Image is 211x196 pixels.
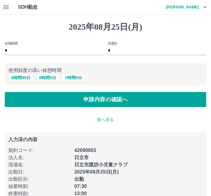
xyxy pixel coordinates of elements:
[74,184,87,189] b: 07:30
[8,147,71,154] p: 契約コード :
[5,22,206,32] h1: 2025年08月25日(月)
[74,162,128,167] b: 日立市諏訪小児童クラブ
[8,183,71,190] p: 始業時刻 :
[8,67,203,74] p: 使用頻度の高い休憩時間
[74,177,84,182] b: 出勤
[74,148,96,153] b: 42090003
[8,161,71,168] p: 現場名 :
[74,191,87,196] b: 13:00
[74,169,119,174] b: 2025年08月25日(月)
[62,74,85,81] button: 1時間0分
[108,41,117,46] label: 休憩分
[8,154,71,161] p: 法人名 :
[8,137,203,142] p: 入力済の内容
[36,74,59,81] button: 0時間0分
[5,41,17,46] label: 休憩時間
[8,168,71,176] p: 出勤日 :
[5,117,206,123] p: 前へ戻る
[8,176,71,183] p: 出勤区分 :
[5,92,206,107] button: 申請内容の確認へ
[8,74,33,81] button: 0時間45分
[74,155,89,160] b: 日立市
